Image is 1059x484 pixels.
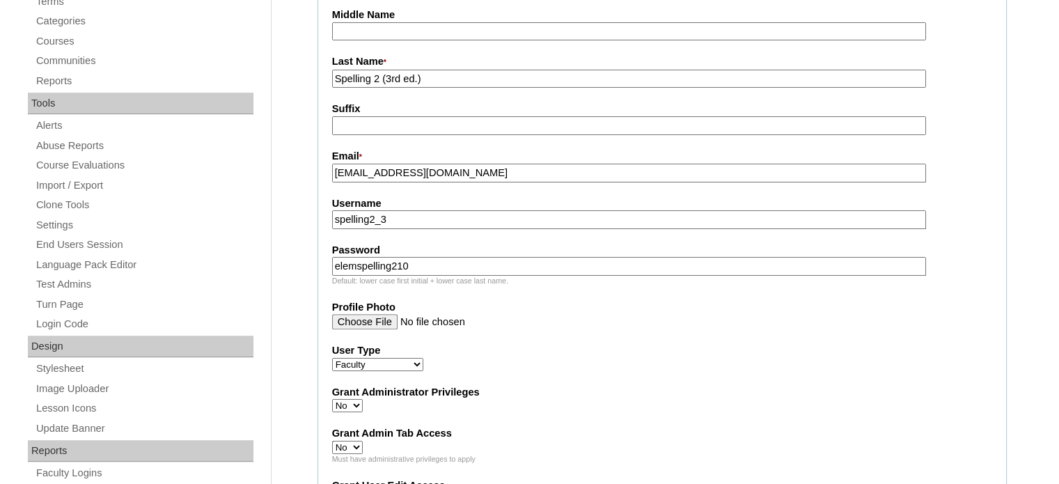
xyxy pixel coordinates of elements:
[35,117,253,134] a: Alerts
[35,420,253,437] a: Update Banner
[35,360,253,377] a: Stylesheet
[332,454,992,465] div: Must have administrative privileges to apply
[28,93,253,115] div: Tools
[35,256,253,274] a: Language Pack Editor
[35,315,253,333] a: Login Code
[35,177,253,194] a: Import / Export
[28,440,253,462] div: Reports
[35,157,253,174] a: Course Evaluations
[332,343,992,358] label: User Type
[35,217,253,234] a: Settings
[35,33,253,50] a: Courses
[35,236,253,253] a: End Users Session
[332,149,992,164] label: Email
[332,385,992,400] label: Grant Administrator Privileges
[35,380,253,398] a: Image Uploader
[332,8,992,22] label: Middle Name
[35,465,253,482] a: Faculty Logins
[35,196,253,214] a: Clone Tools
[35,296,253,313] a: Turn Page
[332,276,992,286] div: Default: lower case first initial + lower case last name.
[332,54,992,70] label: Last Name
[28,336,253,358] div: Design
[35,276,253,293] a: Test Admins
[332,102,992,116] label: Suffix
[332,196,992,211] label: Username
[332,300,992,315] label: Profile Photo
[35,137,253,155] a: Abuse Reports
[35,400,253,417] a: Lesson Icons
[35,52,253,70] a: Communities
[35,72,253,90] a: Reports
[332,426,992,441] label: Grant Admin Tab Access
[35,13,253,30] a: Categories
[332,243,992,258] label: Password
